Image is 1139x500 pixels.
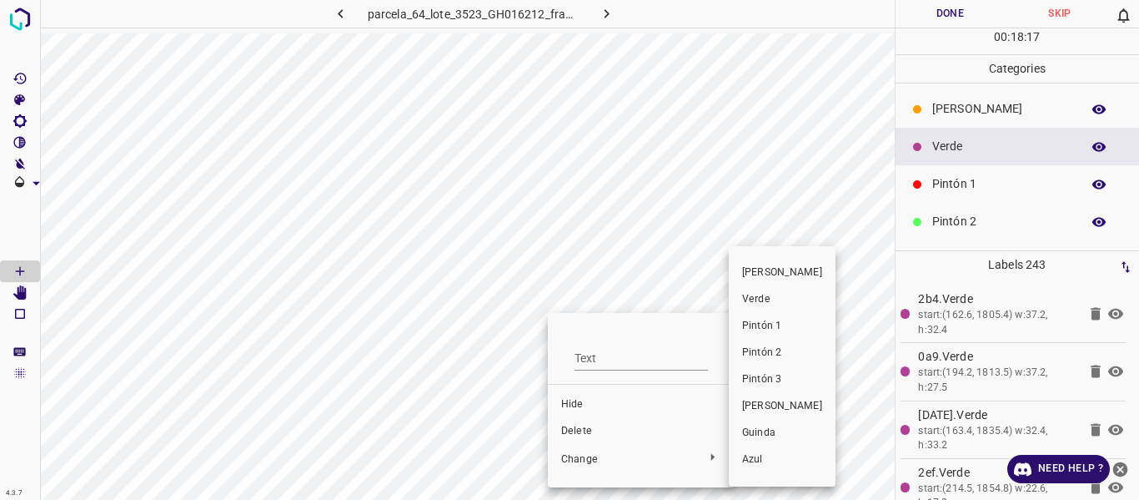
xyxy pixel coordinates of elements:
span: Azul [742,452,822,467]
span: [PERSON_NAME] [742,399,822,414]
span: Guinda [742,426,822,441]
span: Pintón 2 [742,346,822,361]
span: Pintón 3 [742,372,822,387]
span: Pintón 1 [742,319,822,334]
span: Verde [742,292,822,307]
span: [PERSON_NAME] [742,265,822,280]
